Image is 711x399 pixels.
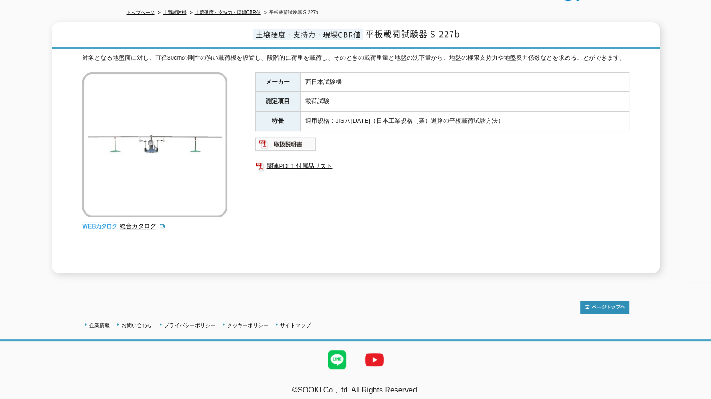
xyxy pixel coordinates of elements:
[164,322,215,328] a: プライバシーポリシー
[300,92,629,112] td: 載荷試験
[366,28,460,40] span: 平板載荷試験器 S-227b
[318,341,356,378] img: LINE
[356,341,393,378] img: YouTube
[82,53,629,63] div: 対象となる地盤面に対し、直径30cmの剛性の強い載荷板を設置し、段階的に荷重を載荷し、そのときの載荷重量と地盤の沈下量から、地盤の極限支持力や地盤反力係数などを求めることができます。
[127,10,155,15] a: トップページ
[255,143,316,150] a: 取扱説明書
[300,72,629,92] td: 西日本試験機
[300,112,629,131] td: 適用規格：JIS A [DATE]（日本工業規格（案）道路の平板載荷試験方法）
[122,322,152,328] a: お問い合わせ
[255,92,300,112] th: 測定項目
[163,10,187,15] a: 土質試験機
[580,301,629,314] img: トップページへ
[227,322,268,328] a: クッキーポリシー
[89,322,110,328] a: 企業情報
[255,137,316,152] img: 取扱説明書
[280,322,311,328] a: サイトマップ
[82,72,227,217] img: 平板載荷試験器 S-227b
[262,8,318,18] li: 平板載荷試験器 S-227b
[255,160,629,172] a: 関連PDF1 付属品リスト
[255,72,300,92] th: メーカー
[82,222,117,231] img: webカタログ
[255,112,300,131] th: 特長
[120,223,165,230] a: 総合カタログ
[195,10,261,15] a: 土壌硬度・支持力・現場CBR値
[253,29,363,40] span: 土壌硬度・支持力・現場CBR値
